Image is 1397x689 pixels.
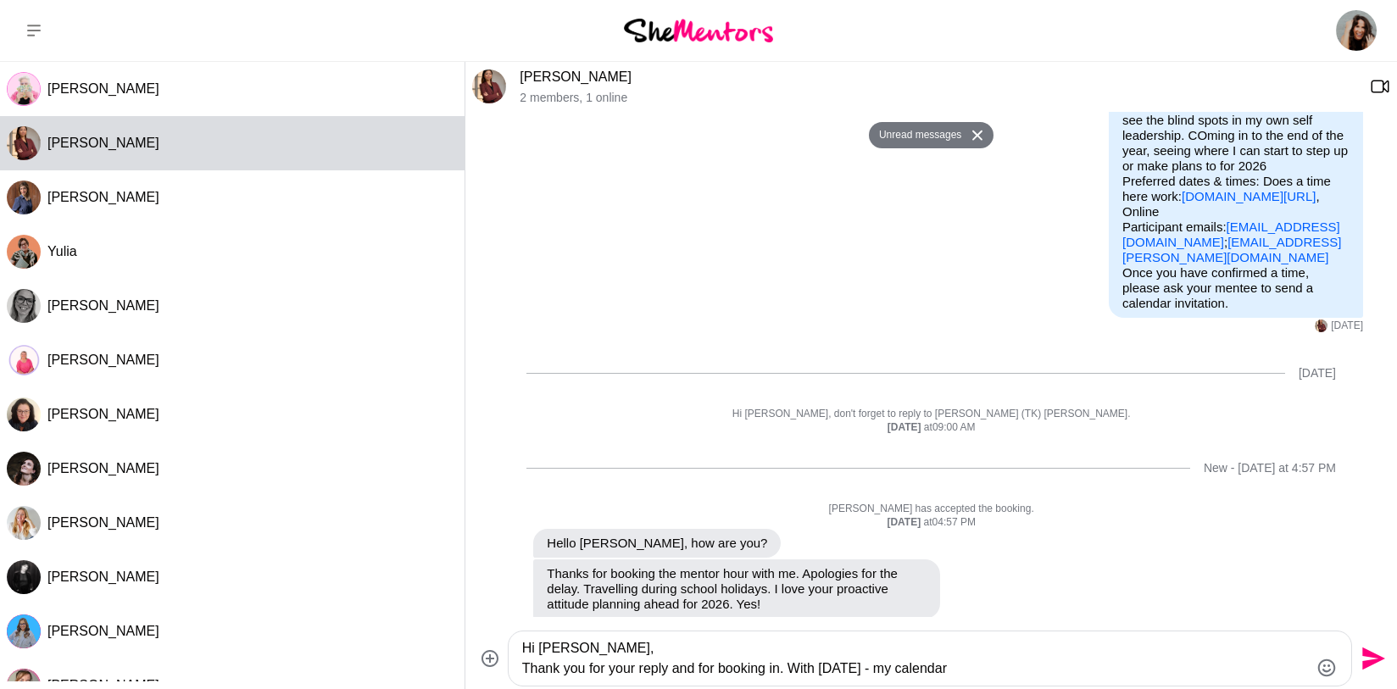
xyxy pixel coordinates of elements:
[47,353,159,367] span: [PERSON_NAME]
[7,289,41,323] img: C
[47,624,159,638] span: [PERSON_NAME]
[7,397,41,431] img: A
[547,566,927,612] p: Thanks for booking the mentor hour with me. Apologies for the delay. Travelling during school hol...
[499,516,1363,530] div: at 04:57 PM
[7,289,41,323] div: Charlie Clarke
[7,452,41,486] div: Casey Aubin
[7,343,41,377] div: Sandy Hanrahan
[499,421,1363,435] div: at 09:00 AM
[888,421,924,433] strong: [DATE]
[869,122,966,149] button: Unread messages
[1316,658,1337,678] button: Emoji picker
[7,181,41,214] div: Cintia Hernandez
[7,560,41,594] div: Lior Albeck-Ripka
[7,560,41,594] img: L
[47,244,77,258] span: Yulia
[7,235,41,269] img: Y
[624,19,773,42] img: She Mentors Logo
[47,461,159,475] span: [PERSON_NAME]
[47,136,159,150] span: [PERSON_NAME]
[1204,461,1336,475] div: New - [DATE] at 4:57 PM
[522,638,1309,679] textarea: Type your message
[520,69,632,84] a: [PERSON_NAME]
[7,72,41,106] div: Eloise Tomkins
[1315,319,1327,332] img: J
[520,91,1356,105] p: 2 members , 1 online
[547,536,767,551] p: Hello [PERSON_NAME], how are you?
[7,397,41,431] div: Annette Rudd
[7,181,41,214] img: C
[1331,319,1363,333] time: 2025-10-02T01:52:40.525Z
[47,407,159,421] span: [PERSON_NAME]
[7,614,41,648] img: M
[7,452,41,486] img: C
[1299,366,1336,381] div: [DATE]
[1352,640,1390,678] button: Send
[1182,189,1316,203] a: [DOMAIN_NAME][URL]
[1336,10,1377,51] img: Taliah-Kate (TK) Byron
[7,126,41,160] img: J
[499,503,1363,516] p: [PERSON_NAME] has accepted the booking.
[499,408,1363,421] p: Hi [PERSON_NAME], don't forget to reply to [PERSON_NAME] (TK) [PERSON_NAME].
[1122,235,1341,264] a: [EMAIL_ADDRESS][PERSON_NAME][DOMAIN_NAME]
[7,235,41,269] div: Yulia
[7,126,41,160] div: Junie Soe
[47,298,159,313] span: [PERSON_NAME]
[7,506,41,540] div: Natalia Yusenis
[7,614,41,648] div: Mona Swarup
[7,506,41,540] img: N
[472,69,506,103] div: Junie Soe
[47,570,159,584] span: [PERSON_NAME]
[47,81,159,96] span: [PERSON_NAME]
[1315,319,1327,332] div: Junie Soe
[47,515,159,530] span: [PERSON_NAME]
[472,69,506,103] img: J
[1122,219,1340,249] a: [EMAIL_ADDRESS][DOMAIN_NAME]
[7,343,41,377] img: S
[1122,265,1350,311] p: Once you have confirmed a time, please ask your mentee to send a calendar invitation.
[7,72,41,106] img: E
[887,516,923,528] strong: [DATE]
[47,190,159,204] span: [PERSON_NAME]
